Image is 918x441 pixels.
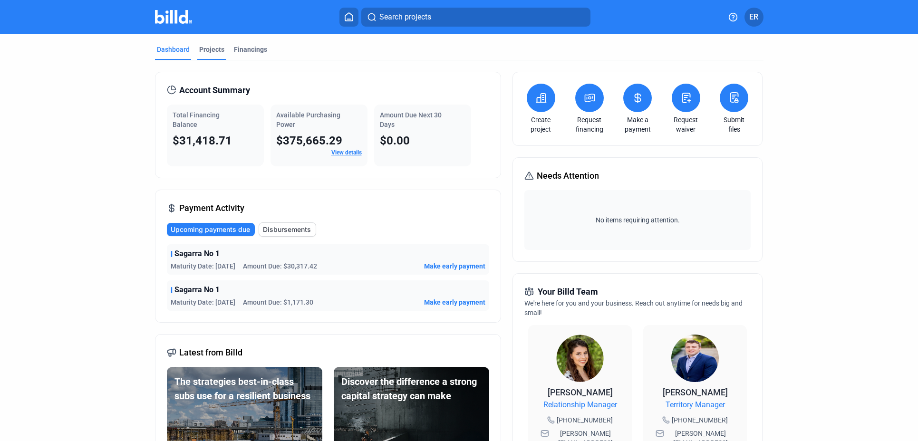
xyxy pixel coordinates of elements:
[155,10,193,24] img: Billd Company Logo
[179,84,250,97] span: Account Summary
[263,225,311,234] span: Disbursements
[276,111,340,128] span: Available Purchasing Power
[744,8,763,27] button: ER
[543,399,617,411] span: Relationship Manager
[669,115,703,134] a: Request waiver
[234,45,267,54] div: Financings
[243,297,313,307] span: Amount Due: $1,171.30
[171,225,250,234] span: Upcoming payments due
[666,399,725,411] span: Territory Manager
[173,134,232,147] span: $31,418.71
[557,415,613,425] span: [PHONE_NUMBER]
[538,285,598,298] span: Your Billd Team
[173,111,220,128] span: Total Financing Balance
[524,115,558,134] a: Create project
[157,45,190,54] div: Dashboard
[548,387,613,397] span: [PERSON_NAME]
[259,222,316,237] button: Disbursements
[537,169,599,182] span: Needs Attention
[174,284,220,296] span: Sagarra No 1
[174,248,220,259] span: Sagarra No 1
[174,374,315,403] div: The strategies best-in-class subs use for a resilient business
[671,335,719,382] img: Territory Manager
[424,261,485,271] button: Make early payment
[361,8,590,27] button: Search projects
[179,201,244,215] span: Payment Activity
[199,45,224,54] div: Projects
[171,297,235,307] span: Maturity Date: [DATE]
[524,299,743,316] span: We're here for you and your business. Reach out anytime for needs big and small!
[749,11,758,23] span: ER
[341,374,482,403] div: Discover the difference a strong capital strategy can make
[556,335,604,382] img: Relationship Manager
[379,11,431,23] span: Search projects
[717,115,751,134] a: Submit files
[276,134,342,147] span: $375,665.29
[171,261,235,271] span: Maturity Date: [DATE]
[380,111,442,128] span: Amount Due Next 30 Days
[243,261,317,271] span: Amount Due: $30,317.42
[331,149,362,156] a: View details
[167,223,255,236] button: Upcoming payments due
[528,215,747,225] span: No items requiring attention.
[424,297,485,307] button: Make early payment
[672,415,728,425] span: [PHONE_NUMBER]
[663,387,728,397] span: [PERSON_NAME]
[179,346,242,359] span: Latest from Billd
[573,115,606,134] a: Request financing
[380,134,410,147] span: $0.00
[621,115,654,134] a: Make a payment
